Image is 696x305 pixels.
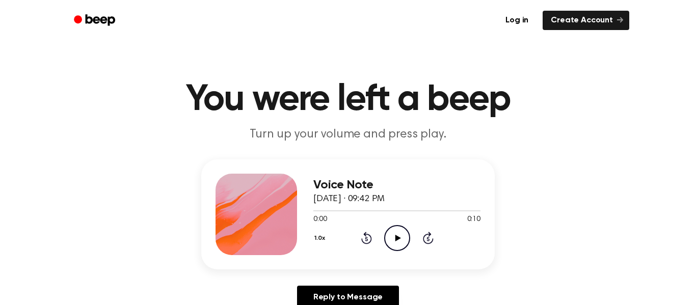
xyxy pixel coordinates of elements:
h3: Voice Note [313,178,480,192]
h1: You were left a beep [87,81,609,118]
span: 0:00 [313,214,327,225]
p: Turn up your volume and press play. [152,126,544,143]
button: 1.0x [313,230,329,247]
a: Beep [67,11,124,31]
a: Create Account [543,11,629,30]
span: [DATE] · 09:42 PM [313,195,385,204]
a: Log in [497,11,537,30]
span: 0:10 [467,214,480,225]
